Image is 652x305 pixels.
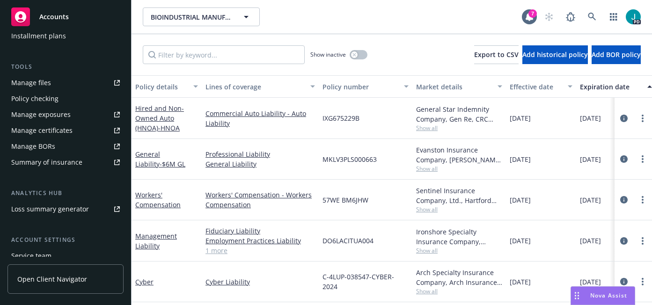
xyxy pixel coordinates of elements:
[522,50,588,59] span: Add historical policy
[205,149,315,159] a: Professional Liability
[322,195,368,205] span: 57WE BM6JHW
[7,4,124,30] a: Accounts
[416,186,502,205] div: Sentinel Insurance Company, Ltd., Hartford Insurance Group
[143,7,260,26] button: BIOINDUSTRIAL MANUFACTURING AND DESIGN ECOSYSTEM
[7,139,124,154] a: Manage BORs
[11,75,51,90] div: Manage files
[580,82,642,92] div: Expiration date
[11,91,59,106] div: Policy checking
[7,248,124,263] a: Service team
[322,154,377,164] span: MKLV3PLS000663
[322,272,409,291] span: C-4LUP-038547-CYBER-2024
[416,268,502,287] div: Arch Specialty Insurance Company, Arch Insurance Company, Coalition Insurance Solutions (MGA)
[416,247,502,254] span: Show all
[637,153,648,165] a: more
[592,45,641,64] button: Add BOR policy
[135,104,184,132] a: Hired and Non-Owned Auto (HNOA)
[11,139,55,154] div: Manage BORs
[637,235,648,247] a: more
[580,113,601,123] span: [DATE]
[637,113,648,124] a: more
[7,202,124,217] a: Loss summary generator
[626,9,641,24] img: photo
[151,12,232,22] span: BIOINDUSTRIAL MANUFACTURING AND DESIGN ECOSYSTEM
[416,104,502,124] div: General Star Indemnity Company, Gen Re, CRC Group
[637,194,648,205] a: more
[7,123,124,138] a: Manage certificates
[132,75,202,98] button: Policy details
[319,75,412,98] button: Policy number
[7,62,124,72] div: Tools
[506,75,576,98] button: Effective date
[7,91,124,106] a: Policy checking
[528,9,537,18] div: 7
[474,50,519,59] span: Export to CSV
[205,236,315,246] a: Employment Practices Liability
[571,286,635,305] button: Nova Assist
[205,82,305,92] div: Lines of coverage
[7,107,124,122] a: Manage exposures
[510,82,562,92] div: Effective date
[522,45,588,64] button: Add historical policy
[135,82,188,92] div: Policy details
[604,7,623,26] a: Switch app
[416,287,502,295] span: Show all
[474,45,519,64] button: Export to CSV
[205,277,315,287] a: Cyber Liability
[540,7,558,26] a: Start snowing
[310,51,346,58] span: Show inactive
[158,123,180,132] span: - HNOA
[583,7,601,26] a: Search
[322,113,359,123] span: IXG675229B
[580,154,601,164] span: [DATE]
[618,194,630,205] a: circleInformation
[7,235,124,245] div: Account settings
[205,109,315,128] a: Commercial Auto Liability - Auto Liability
[11,123,73,138] div: Manage certificates
[618,276,630,287] a: circleInformation
[7,29,124,44] a: Installment plans
[17,274,87,284] span: Open Client Navigator
[205,226,315,236] a: Fiduciary Liability
[11,202,89,217] div: Loss summary generator
[416,227,502,247] div: Ironshore Specialty Insurance Company, Ironshore (Liberty Mutual), CRC Group
[11,107,71,122] div: Manage exposures
[618,235,630,247] a: circleInformation
[618,153,630,165] a: circleInformation
[202,75,319,98] button: Lines of coverage
[510,113,531,123] span: [DATE]
[412,75,506,98] button: Market details
[580,195,601,205] span: [DATE]
[510,277,531,287] span: [DATE]
[592,50,641,59] span: Add BOR policy
[7,75,124,90] a: Manage files
[580,277,601,287] span: [DATE]
[510,195,531,205] span: [DATE]
[135,190,181,209] a: Workers' Compensation
[416,165,502,173] span: Show all
[618,113,630,124] a: circleInformation
[11,29,66,44] div: Installment plans
[637,276,648,287] a: more
[143,45,305,64] input: Filter by keyword...
[7,189,124,198] div: Analytics hub
[416,124,502,132] span: Show all
[571,287,583,305] div: Drag to move
[205,246,315,255] a: 1 more
[39,13,69,21] span: Accounts
[160,160,185,168] span: - $6M GL
[590,291,627,299] span: Nova Assist
[135,150,185,168] a: General Liability
[135,232,177,250] a: Management Liability
[322,236,374,246] span: DO6LACITUA004
[135,277,154,286] a: Cyber
[416,205,502,213] span: Show all
[11,155,82,170] div: Summary of insurance
[11,248,51,263] div: Service team
[322,82,398,92] div: Policy number
[580,236,601,246] span: [DATE]
[7,155,124,170] a: Summary of insurance
[416,145,502,165] div: Evanston Insurance Company, [PERSON_NAME] Insurance, CRC Group
[205,190,315,210] a: Workers' Compensation - Workers Compensation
